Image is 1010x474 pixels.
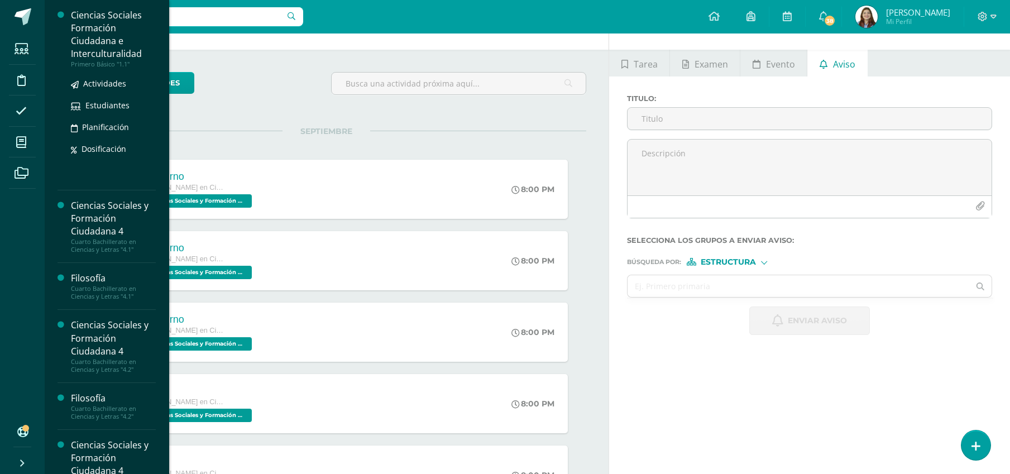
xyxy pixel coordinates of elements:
span: Evento [766,51,795,78]
span: Planificación [82,122,129,132]
a: Estudiantes [71,99,156,112]
div: Ciencias Sociales y Formación Ciudadana 4 [71,319,156,357]
span: Ciencias Sociales y Formación Ciudadana 5 '5.2' [140,409,252,422]
input: Ej. Primero primaria [628,275,969,297]
div: Ciencias Sociales Formación Ciudadana e Interculturalidad [71,9,156,60]
div: Cuaderno [140,171,255,183]
a: Actividades [71,77,156,90]
span: Estudiantes [85,100,130,111]
span: SEPTIEMBRE [283,126,370,136]
span: Estructura [701,259,756,265]
label: Selecciona los grupos a enviar aviso : [627,236,992,245]
input: Busca un usuario... [52,7,303,26]
span: Mi Perfil [886,17,950,26]
div: 8:00 PM [511,399,554,409]
div: 8:00 PM [511,184,554,194]
label: Titulo : [627,94,992,103]
span: [PERSON_NAME] en Ciencias y Letras [140,255,224,263]
a: Tarea [609,50,669,76]
div: [object Object] [687,258,770,266]
a: FilosofíaCuarto Bachillerato en Ciencias y Letras "4.2" [71,392,156,420]
a: Ciencias Sociales y Formación Ciudadana 4Cuarto Bachillerato en Ciencias y Letras "4.2" [71,319,156,373]
div: Cuarto Bachillerato en Ciencias y Letras "4.1" [71,238,156,253]
span: Enviar aviso [788,307,847,334]
span: Búsqueda por : [627,259,681,265]
a: Aviso [807,50,867,76]
div: Cuarto Bachillerato en Ciencias y Letras "4.2" [71,358,156,374]
span: [PERSON_NAME] en Ciencias y Letras [140,327,224,334]
span: Ciencias Sociales y Formación Ciudadana 5 '5.1' [140,266,252,279]
div: Ciencias Sociales y Formación Ciudadana 4 [71,199,156,238]
div: Primero Básico "1.1" [71,60,156,68]
div: Cuarto Bachillerato en Ciencias y Letras "4.1" [71,285,156,300]
div: Filosofía [71,272,156,285]
a: Planificación [71,121,156,133]
a: Ciencias Sociales Formación Ciudadana e InterculturalidadPrimero Básico "1.1" [71,9,156,68]
a: Dosificación [71,142,156,155]
span: Ciencias Sociales y Formación Ciudadana 5 '5.3' [140,337,252,351]
input: Busca una actividad próxima aquí... [332,73,586,94]
a: Evento [740,50,807,76]
div: 8:00 PM [511,256,554,266]
span: [PERSON_NAME] en Ciencias y Letras [140,184,224,191]
input: Titulo [628,108,992,130]
a: FilosofíaCuarto Bachillerato en Ciencias y Letras "4.1" [71,272,156,300]
div: Filosofía [71,392,156,405]
button: Enviar aviso [749,307,870,335]
img: 9dacb0ef9e065e0d8aad77808540cffa.png [855,6,878,28]
span: Examen [695,51,728,78]
span: Tarea [634,51,658,78]
span: [PERSON_NAME] [886,7,950,18]
div: 8:00 PM [511,327,554,337]
div: Libro [140,457,255,468]
div: Libro [140,385,255,397]
span: Ciencias Sociales y Formación Ciudadana 5 '5.2' [140,194,252,208]
a: Ciencias Sociales y Formación Ciudadana 4Cuarto Bachillerato en Ciencias y Letras "4.1" [71,199,156,253]
span: 38 [824,15,836,27]
span: [PERSON_NAME] en Ciencias y Letras [140,398,224,406]
div: Cuarto Bachillerato en Ciencias y Letras "4.2" [71,405,156,420]
a: Examen [670,50,740,76]
div: Cuaderno [140,242,255,254]
span: Aviso [833,51,855,78]
div: Cuaderno [140,314,255,325]
span: Actividades [83,78,126,89]
span: Dosificación [82,143,126,154]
